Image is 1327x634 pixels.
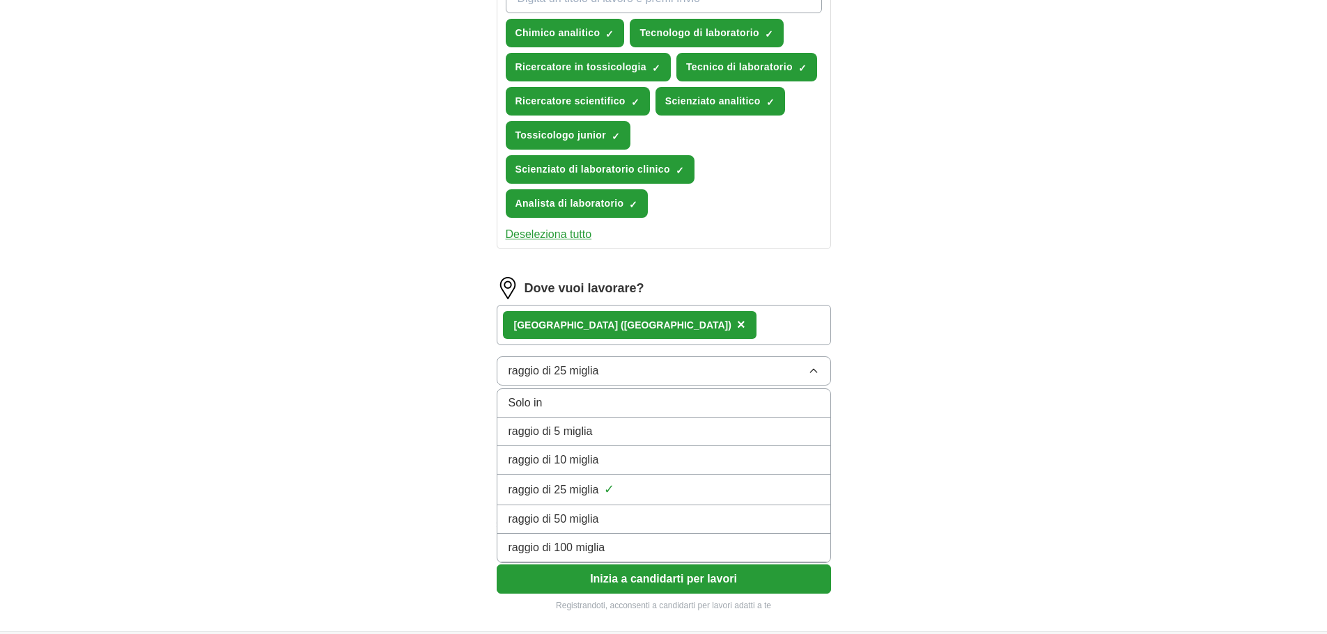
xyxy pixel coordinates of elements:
[506,87,650,116] button: Ricercatore scientifico✓
[556,601,771,610] font: Registrandoti, acconsenti a candidarti per lavori adatti a te
[621,319,731,331] font: ([GEOGRAPHIC_DATA])
[506,121,630,150] button: Tossicologo junior✓
[630,19,783,47] button: Tecnologo di laboratorio✓
[506,189,649,218] button: Analista di laboratorio✓
[629,199,637,210] font: ✓
[506,228,592,240] font: Deseleziona tutto
[686,61,793,72] font: Tecnico di laboratorio
[737,317,745,332] font: ×
[766,97,775,108] font: ✓
[631,97,639,108] font: ✓
[497,564,831,594] button: Inizia a candidarti per lavori
[515,198,624,209] font: Analista di laboratorio
[506,53,671,81] button: Ricercatore in tossicologia✓
[509,541,605,553] font: raggio di 100 miglia
[509,425,593,437] font: raggio di 5 miglia
[497,356,831,386] button: raggio di 25 miglia
[509,454,599,466] font: raggio di 10 miglia
[604,482,614,496] font: ✓
[497,277,519,299] img: location.png
[509,365,599,377] font: raggio di 25 miglia
[506,19,625,47] button: Chimico analitico✓
[676,53,817,81] button: Tecnico di laboratorio✓
[515,27,600,38] font: Chimico analitico
[612,131,620,142] font: ✓
[665,95,761,106] font: Scienziato analitico
[515,164,670,175] font: Scienziato di laboratorio clinico
[655,87,785,116] button: Scienziato analitico✓
[765,29,773,40] font: ✓
[509,513,599,525] font: raggio di 50 miglia
[605,29,614,40] font: ✓
[525,281,644,295] font: Dove vuoi lavorare?
[652,63,660,74] font: ✓
[676,165,684,176] font: ✓
[515,95,626,106] font: Ricercatore scientifico
[515,61,646,72] font: Ricercatore in tossicologia
[506,155,694,184] button: Scienziato di laboratorio clinico✓
[798,63,807,74] font: ✓
[515,129,606,141] font: Tossicologo junior
[737,315,745,335] button: ×
[506,226,592,243] button: Deseleziona tutto
[590,573,737,585] font: Inizia a candidarti per lavori
[639,27,759,38] font: Tecnologo di laboratorio
[509,484,599,496] font: raggio di 25 miglia
[514,319,619,331] font: [GEOGRAPHIC_DATA]
[509,397,543,409] font: Solo in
